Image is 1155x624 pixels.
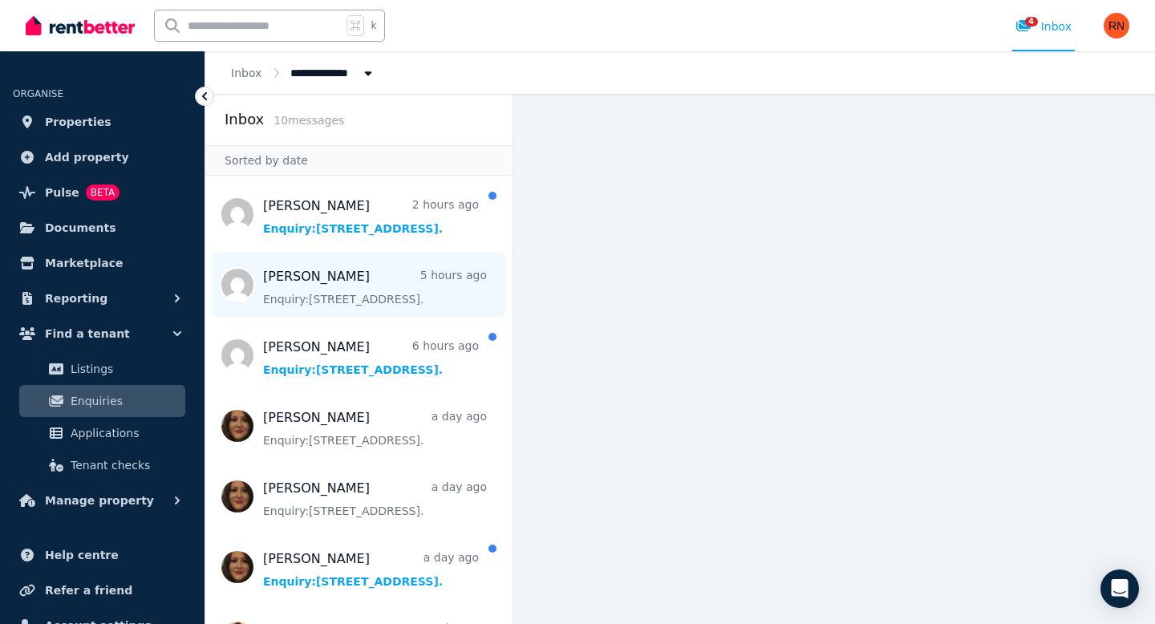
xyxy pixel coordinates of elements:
h2: Inbox [225,108,264,131]
span: Reporting [45,289,107,308]
img: RentBetter [26,14,135,38]
a: [PERSON_NAME]6 hours agoEnquiry:[STREET_ADDRESS]. [263,338,479,378]
div: Inbox [1015,18,1072,34]
a: Help centre [13,539,192,571]
a: Enquiries [19,385,185,417]
nav: Breadcrumb [205,51,402,94]
a: Listings [19,353,185,385]
nav: Message list [205,176,513,624]
span: Find a tenant [45,324,130,343]
span: 4 [1025,17,1038,26]
span: Enquiries [71,391,179,411]
a: Add property [13,141,192,173]
a: Tenant checks [19,449,185,481]
a: Documents [13,212,192,244]
a: [PERSON_NAME]2 hours agoEnquiry:[STREET_ADDRESS]. [263,197,479,237]
span: Marketplace [45,253,123,273]
span: Documents [45,218,116,237]
a: [PERSON_NAME]a day agoEnquiry:[STREET_ADDRESS]. [263,408,487,448]
a: Inbox [231,67,261,79]
a: [PERSON_NAME]5 hours agoEnquiry:[STREET_ADDRESS]. [263,267,487,307]
div: Open Intercom Messenger [1100,569,1139,608]
span: Pulse [45,183,79,202]
span: Properties [45,112,111,132]
span: Manage property [45,491,154,510]
img: Rochelle Newton [1104,13,1129,38]
a: Properties [13,106,192,138]
span: Tenant checks [71,456,179,475]
span: Listings [71,359,179,379]
span: k [371,19,376,32]
button: Manage property [13,484,192,517]
button: Find a tenant [13,318,192,350]
span: BETA [86,184,120,201]
a: Refer a friend [13,574,192,606]
span: Help centre [45,545,119,565]
span: Applications [71,423,179,443]
a: Marketplace [13,247,192,279]
a: [PERSON_NAME]a day agoEnquiry:[STREET_ADDRESS]. [263,549,479,590]
span: ORGANISE [13,88,63,99]
span: Add property [45,148,129,167]
button: Reporting [13,282,192,314]
a: PulseBETA [13,176,192,209]
span: Refer a friend [45,581,132,600]
a: [PERSON_NAME]a day agoEnquiry:[STREET_ADDRESS]. [263,479,487,519]
span: 10 message s [274,114,344,127]
a: Applications [19,417,185,449]
div: Sorted by date [205,145,513,176]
